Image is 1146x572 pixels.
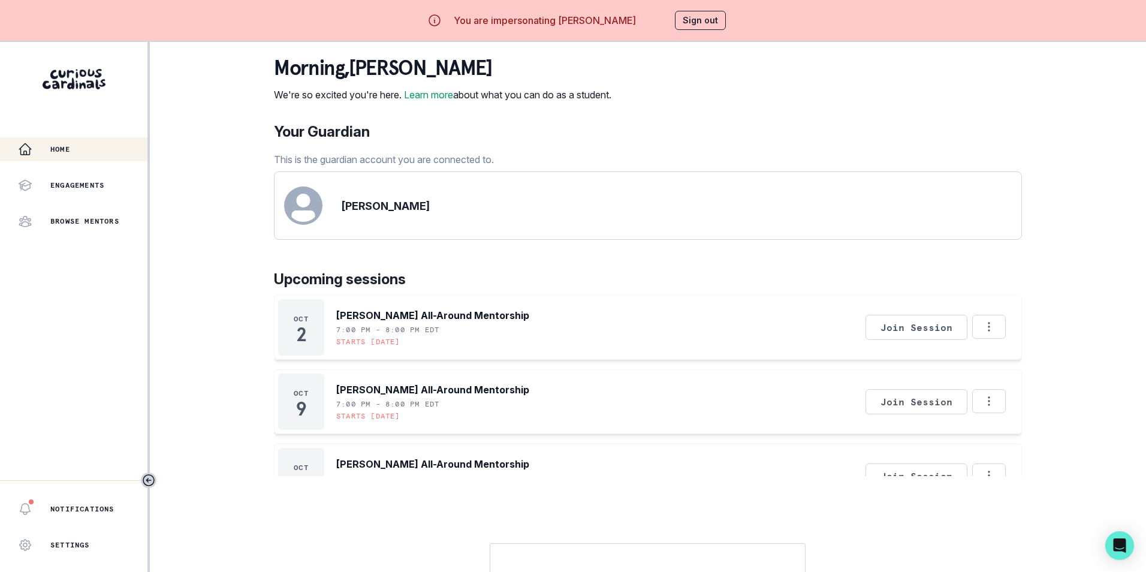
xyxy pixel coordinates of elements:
div: Open Intercom Messenger [1105,531,1134,560]
p: [PERSON_NAME] All-Around Mentorship [336,457,529,471]
p: Oct [294,389,309,398]
p: 7:00 PM - 8:00 PM EDT [336,325,439,335]
button: Toggle sidebar [141,472,156,488]
p: Notifications [50,504,114,514]
p: We're so excited you're here. about what you can do as a student. [274,88,611,102]
p: morning , [PERSON_NAME] [274,56,611,80]
button: Options [972,389,1006,413]
p: [PERSON_NAME] All-Around Mentorship [336,383,529,397]
p: Your Guardian [274,121,494,143]
button: Join Session [865,315,967,340]
button: Join Session [865,463,967,489]
p: 9 [296,403,306,415]
button: Options [972,315,1006,339]
p: Starts [DATE] [336,337,400,347]
p: Oct [294,463,309,472]
img: Curious Cardinals Logo [43,69,105,89]
p: Settings [50,540,90,550]
a: Learn more [404,89,453,101]
p: Upcoming sessions [274,269,1022,290]
p: You are impersonating [PERSON_NAME] [454,13,636,28]
p: 7:00 PM - 8:00 PM EDT [336,399,439,409]
p: Starts [DATE] [336,411,400,421]
svg: avatar [284,186,322,225]
p: [PERSON_NAME] [342,198,430,214]
p: Oct [294,314,309,324]
p: This is the guardian account you are connected to. [274,152,494,167]
button: Sign out [675,11,726,30]
p: 7:00 PM - 8:00 PM EDT [336,474,439,483]
button: Join Session [865,389,967,414]
p: Engagements [50,180,104,190]
p: [PERSON_NAME] All-Around Mentorship [336,308,529,323]
p: Home [50,144,70,154]
button: Options [972,463,1006,487]
p: 2 [297,329,306,341]
p: Browse Mentors [50,216,119,226]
